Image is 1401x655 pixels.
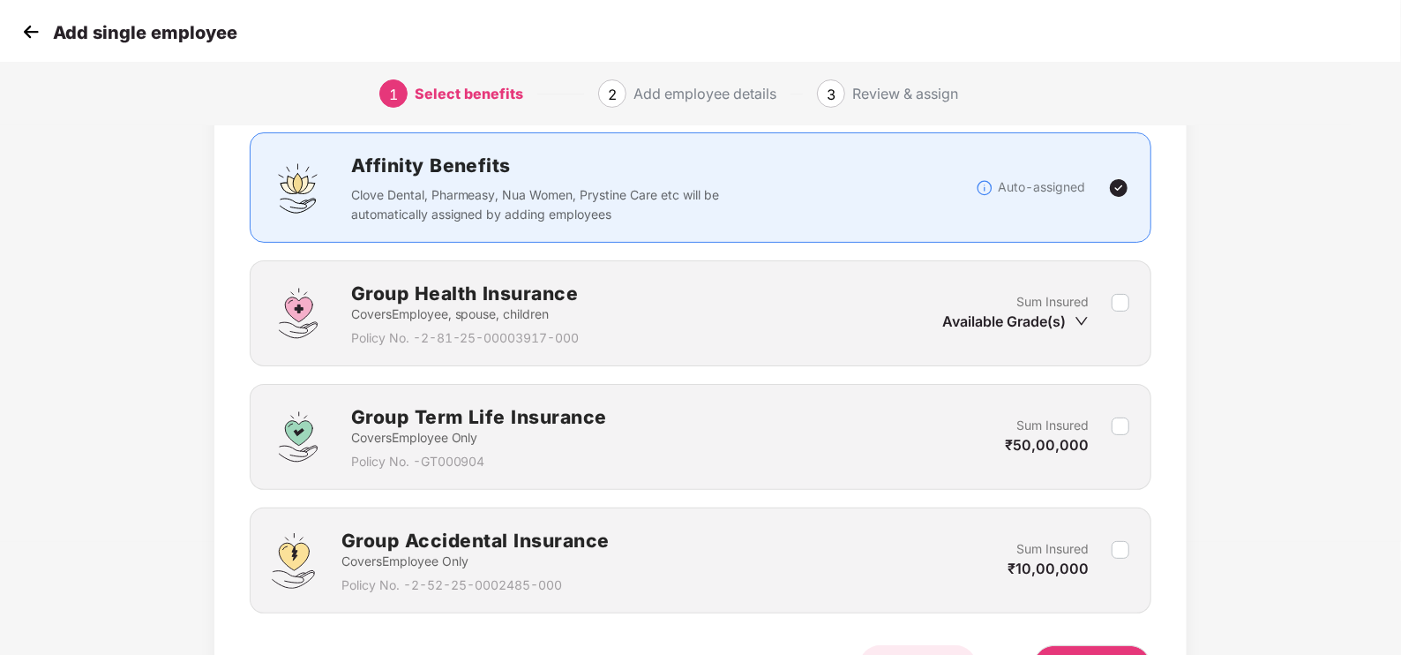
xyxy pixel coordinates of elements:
p: Covers Employee Only [341,552,610,571]
img: svg+xml;base64,PHN2ZyBpZD0iR3JvdXBfSGVhbHRoX0luc3VyYW5jZSIgZGF0YS1uYW1lPSJHcm91cCBIZWFsdGggSW5zdX... [272,287,325,340]
p: Policy No. - 2-81-25-00003917-000 [351,328,580,348]
div: Review & assign [852,79,958,108]
span: 3 [827,86,835,103]
img: svg+xml;base64,PHN2ZyB4bWxucz0iaHR0cDovL3d3dy53My5vcmcvMjAwMC9zdmciIHdpZHRoPSI0OS4zMjEiIGhlaWdodD... [272,533,315,589]
p: Auto-assigned [998,177,1085,197]
img: svg+xml;base64,PHN2ZyBpZD0iR3JvdXBfVGVybV9MaWZlX0luc3VyYW5jZSIgZGF0YS1uYW1lPSJHcm91cCBUZXJtIExpZm... [272,410,325,463]
span: 1 [389,86,398,103]
p: Policy No. - 2-52-25-0002485-000 [341,576,610,595]
span: down [1075,314,1089,328]
img: svg+xml;base64,PHN2ZyBpZD0iVGljay0yNHgyNCIgeG1sbnM9Imh0dHA6Ly93d3cudzMub3JnLzIwMDAvc3ZnIiB3aWR0aD... [1108,177,1129,199]
p: Sum Insured [1016,539,1089,559]
p: Clove Dental, Pharmeasy, Nua Women, Prystine Care etc will be automatically assigned by adding em... [351,185,726,224]
h2: Group Accidental Insurance [341,526,610,555]
p: Add single employee [53,22,237,43]
p: Covers Employee Only [351,428,608,448]
img: svg+xml;base64,PHN2ZyBpZD0iSW5mb18tXzMyeDMyIiBkYXRhLW5hbWU9IkluZm8gLSAzMngzMiIgeG1sbnM9Imh0dHA6Ly... [976,179,993,197]
span: ₹10,00,000 [1008,560,1089,577]
div: Select benefits [415,79,523,108]
img: svg+xml;base64,PHN2ZyB4bWxucz0iaHR0cDovL3d3dy53My5vcmcvMjAwMC9zdmciIHdpZHRoPSIzMCIgaGVpZ2h0PSIzMC... [18,19,44,45]
p: Sum Insured [1016,416,1089,435]
div: Available Grade(s) [942,312,1089,331]
h2: Affinity Benefits [351,151,977,180]
h2: Group Term Life Insurance [351,403,608,432]
span: ₹50,00,000 [1005,436,1089,454]
p: Policy No. - GT000904 [351,452,608,471]
div: Add employee details [633,79,776,108]
img: svg+xml;base64,PHN2ZyBpZD0iQWZmaW5pdHlfQmVuZWZpdHMiIGRhdGEtbmFtZT0iQWZmaW5pdHkgQmVuZWZpdHMiIHhtbG... [272,162,325,215]
h2: Group Health Insurance [351,279,580,308]
span: 2 [608,86,617,103]
p: Sum Insured [1016,292,1089,312]
p: Covers Employee, spouse, children [351,305,580,324]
